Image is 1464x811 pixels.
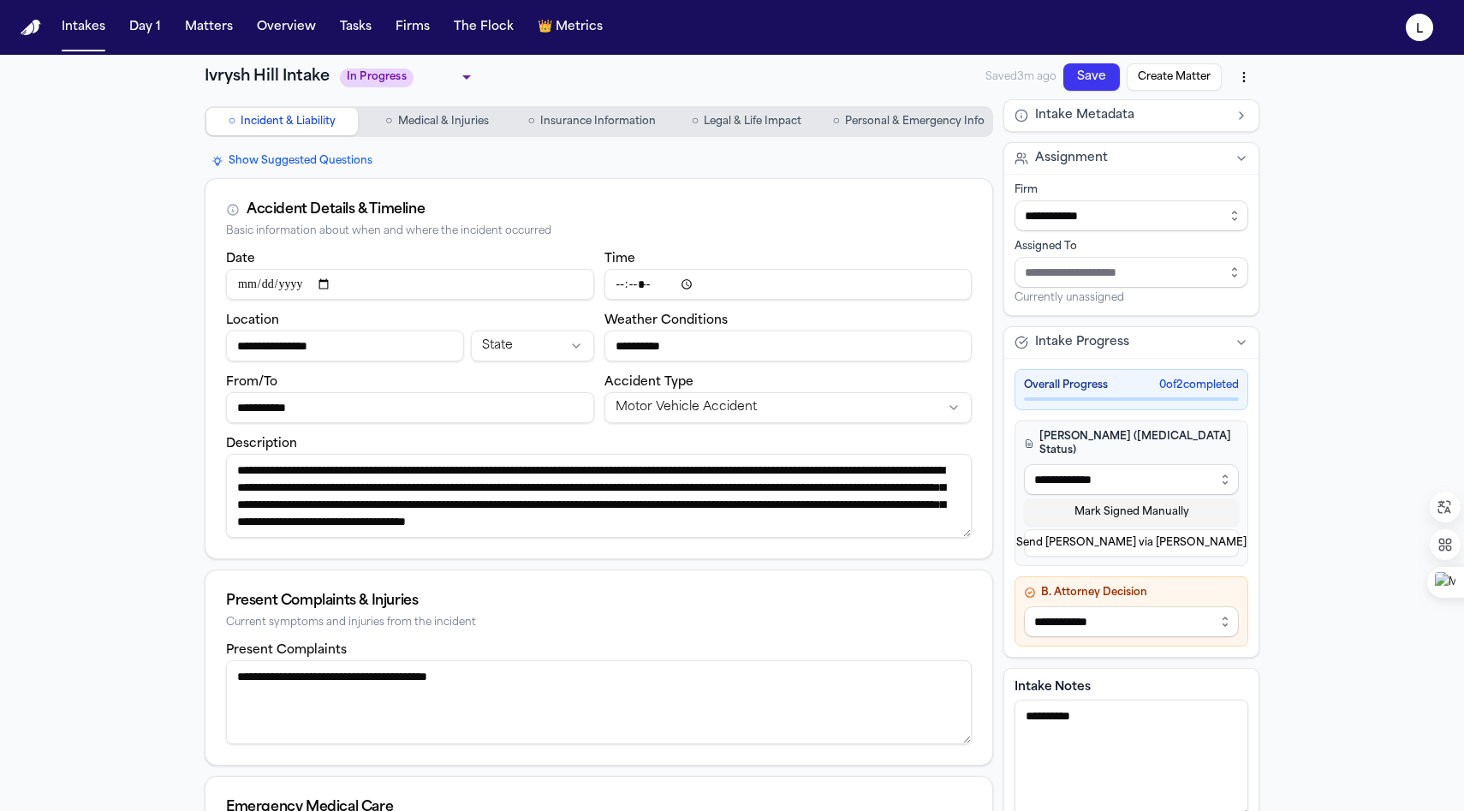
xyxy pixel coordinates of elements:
[985,70,1056,84] span: Saved 3m ago
[226,314,279,327] label: Location
[1004,327,1259,358] button: Intake Progress
[340,65,477,89] div: Update intake status
[1004,100,1259,131] button: Intake Metadata
[471,331,593,361] button: Incident state
[1159,379,1239,392] span: 0 of 2 completed
[385,113,392,130] span: ○
[226,438,297,450] label: Description
[250,12,323,43] button: Overview
[333,12,378,43] button: Tasks
[226,454,972,538] textarea: Incident description
[1127,63,1222,91] button: Create Matter
[1015,257,1248,288] input: Assign to staff member
[1015,679,1248,696] label: Intake Notes
[1024,379,1108,392] span: Overall Progress
[21,20,41,36] a: Home
[226,225,972,238] div: Basic information about when and where the incident occurred
[1063,63,1120,91] button: Save
[229,113,235,130] span: ○
[1015,200,1248,231] input: Select firm
[1015,240,1248,253] div: Assigned To
[447,12,521,43] button: The Flock
[1024,498,1239,526] button: Mark Signed Manually
[692,113,699,130] span: ○
[247,200,425,220] div: Accident Details & Timeline
[178,12,240,43] button: Matters
[226,376,277,389] label: From/To
[604,253,635,265] label: Time
[226,617,972,629] div: Current symptoms and injuries from the incident
[226,392,594,423] input: From/To destination
[604,269,973,300] input: Incident time
[389,12,437,43] button: Firms
[604,331,973,361] input: Weather conditions
[845,115,985,128] span: Personal & Emergency Info
[516,108,668,135] button: Go to Insurance Information
[226,331,464,361] input: Incident location
[826,108,991,135] button: Go to Personal & Emergency Info
[1035,150,1108,167] span: Assignment
[604,376,693,389] label: Accident Type
[1229,62,1259,92] button: More actions
[671,108,823,135] button: Go to Legal & Life Impact
[833,113,840,130] span: ○
[21,20,41,36] img: Finch Logo
[398,115,489,128] span: Medical & Injuries
[1024,430,1239,457] h4: [PERSON_NAME] ([MEDICAL_DATA] Status)
[205,65,330,89] h1: Ivrysh Hill Intake
[226,269,594,300] input: Incident date
[226,591,972,611] div: Present Complaints & Injuries
[604,314,728,327] label: Weather Conditions
[205,151,379,171] button: Show Suggested Questions
[1024,586,1239,599] h4: B. Attorney Decision
[226,253,255,265] label: Date
[1015,183,1248,197] div: Firm
[340,69,414,87] span: In Progress
[361,108,513,135] button: Go to Medical & Injuries
[206,108,358,135] button: Go to Incident & Liability
[226,660,972,744] textarea: Present complaints
[704,115,801,128] span: Legal & Life Impact
[540,115,656,128] span: Insurance Information
[241,115,336,128] span: Incident & Liability
[122,12,168,43] button: Day 1
[1024,529,1239,557] button: Send [PERSON_NAME] via [PERSON_NAME]
[1035,107,1134,124] span: Intake Metadata
[55,12,112,43] button: Intakes
[1015,291,1124,305] span: Currently unassigned
[1035,334,1129,351] span: Intake Progress
[226,644,347,657] label: Present Complaints
[527,113,534,130] span: ○
[1004,143,1259,174] button: Assignment
[531,12,610,43] button: crownMetrics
